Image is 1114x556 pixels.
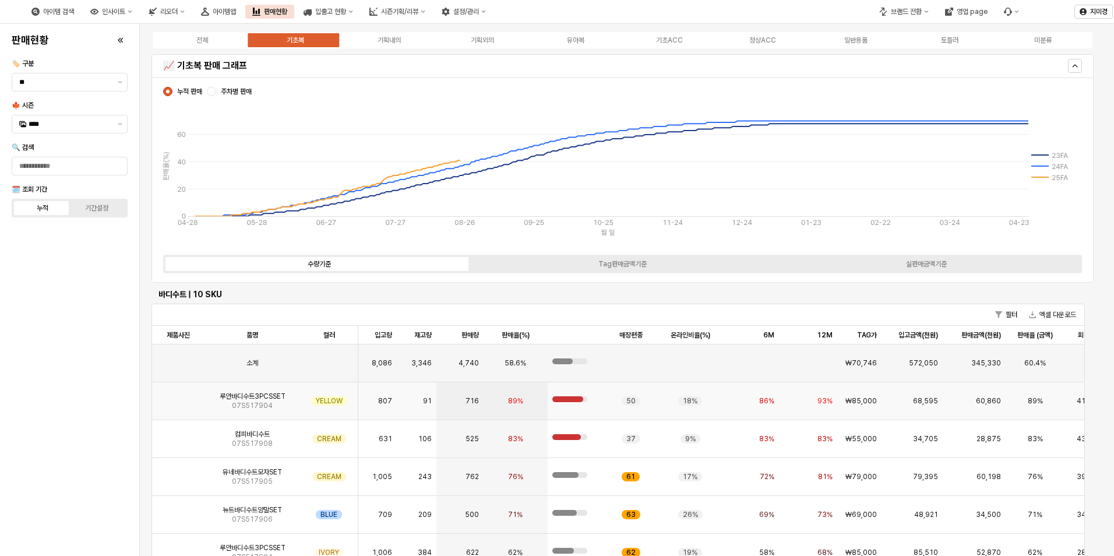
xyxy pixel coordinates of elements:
span: 🔍 검색 [12,143,34,152]
button: 엑셀 다운로드 [1024,308,1081,322]
span: 매장편중 [619,330,643,340]
span: 430% [1077,434,1097,444]
span: 63 [626,510,636,519]
span: 89% [1028,396,1043,406]
label: 수량기준 [167,259,471,269]
span: 판매량 [461,330,479,340]
span: 판매율 (금액) [1017,330,1053,340]
div: 기간설정 [85,204,108,212]
div: 유아복 [567,36,584,44]
span: 18% [683,396,697,406]
label: Tag판매금액기준 [471,259,774,269]
div: 설정/관리 [453,8,479,16]
label: 미분류 [996,35,1090,45]
span: 83% [817,434,833,444]
span: 🗓️ 조회 기간 [12,185,47,193]
span: 제품사진 [167,330,190,340]
span: 68,595 [913,396,938,406]
div: 토들러 [941,36,958,44]
div: 아이템맵 [213,8,236,16]
span: 누적 판매 [177,87,202,96]
label: 기획내의 [343,35,436,45]
button: 입출고 현황 [297,5,360,19]
span: 414% [1077,396,1096,406]
label: 일반용품 [809,35,903,45]
span: 709 [378,510,392,519]
span: 72% [760,472,774,481]
span: 07S517904 [232,401,273,410]
span: 76% [508,472,523,481]
span: 28,875 [976,434,1001,444]
span: 93% [817,396,833,406]
span: 762 [466,472,479,481]
span: ₩70,746 [845,358,877,368]
span: ₩85,000 [845,396,877,406]
span: 58.6% [505,358,526,368]
label: 정상ACC [716,35,809,45]
div: 아이템 검색 [43,8,74,16]
span: 17% [683,472,697,481]
span: 243 [418,472,432,481]
span: 유네바디수트모자SET [223,467,282,477]
button: 판매현황 [245,5,294,19]
span: 8,086 [372,358,392,368]
span: 품명 [246,330,258,340]
span: 572,050 [909,358,938,368]
span: 807 [378,396,392,406]
div: 전체 [196,36,208,44]
span: 76% [1028,472,1043,481]
span: 3,346 [411,358,432,368]
main: App Frame [140,24,1114,556]
span: 재고량 [414,330,432,340]
span: 입고량 [375,330,392,340]
span: 소계 [246,358,258,368]
span: 83% [508,434,523,444]
div: 브랜드 전환 [872,5,936,19]
label: 기초복 [249,35,342,45]
span: ₩69,000 [845,510,877,519]
span: 26% [683,510,698,519]
div: 실판매금액기준 [906,260,947,268]
button: 제안 사항 표시 [113,115,127,133]
div: 영업 page [957,8,988,16]
span: 345,330 [971,358,1001,368]
label: 토들러 [903,35,996,45]
h5: 📈 기초복 판매 그래프 [163,60,850,72]
div: 아이템 검색 [24,5,81,19]
span: ₩79,000 [845,472,877,481]
span: 37 [626,434,636,444]
h4: 판매현황 [12,34,49,46]
label: 기획외의 [436,35,529,45]
span: 83% [1028,434,1043,444]
button: 설정/관리 [435,5,493,19]
div: 리오더 [160,8,178,16]
span: 86% [759,396,774,406]
span: 판매율(%) [502,330,530,340]
label: 전체 [156,35,249,45]
span: 07S517908 [232,439,273,448]
span: 입고금액(천원) [898,330,938,340]
span: YELLOW [316,396,343,406]
div: 기획외의 [471,36,494,44]
span: 500 [465,510,479,519]
span: 12M [817,330,833,340]
span: 주차별 판매 [221,87,252,96]
span: 판매금액(천원) [961,330,1001,340]
button: 영업 page [938,5,995,19]
span: 83% [759,434,774,444]
span: 716 [466,396,479,406]
button: 필터 [990,308,1022,322]
span: 60,860 [976,396,1001,406]
button: 인사이트 [83,5,139,19]
div: 인사이트 [102,8,125,16]
button: 시즌기획/리뷰 [362,5,432,19]
span: 525 [466,434,479,444]
span: 91 [423,396,432,406]
span: 60,198 [976,472,1001,481]
div: 누적 [37,204,48,212]
span: 34,705 [913,434,938,444]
